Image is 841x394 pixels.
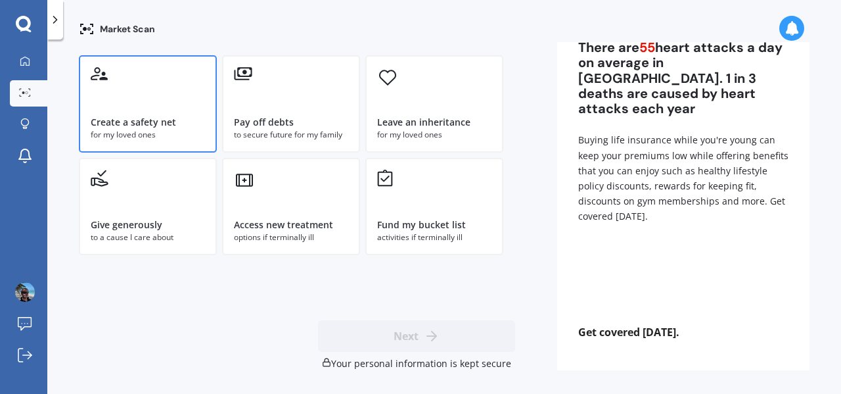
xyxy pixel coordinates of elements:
div: for my loved ones [377,129,491,141]
div: Buying life insurance while you're young can keep your premiums low while offering benefits that ... [578,132,788,224]
div: Pay off debts [234,116,294,129]
div: Create a safety net [91,116,176,129]
span: Get covered [DATE]. [557,326,809,339]
div: to a cause I care about [91,232,205,243]
div: Give generously [91,218,162,232]
span: 55 [639,39,655,56]
div: activities if terminally ill [377,232,491,243]
div: Fund my bucket list [377,218,466,232]
div: Access new treatment [234,218,333,232]
div: There are heart attacks a day on average in [GEOGRAPHIC_DATA]. 1 in 3 deaths are caused by heart ... [578,40,788,116]
div: Your personal information is kept secure [318,357,515,370]
div: to secure future for my family [234,129,348,141]
div: options if terminally ill [234,232,348,243]
div: Leave an inheritance [377,116,470,129]
div: for my loved ones [91,129,205,141]
div: Market Scan [79,21,155,37]
button: Next [318,320,515,352]
img: ACg8ocKvoKnbe7yS_MgICM6zvois00ra8AmsFk-7jj7Qgcoh5zp0UE4P=s96-c [15,282,35,302]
